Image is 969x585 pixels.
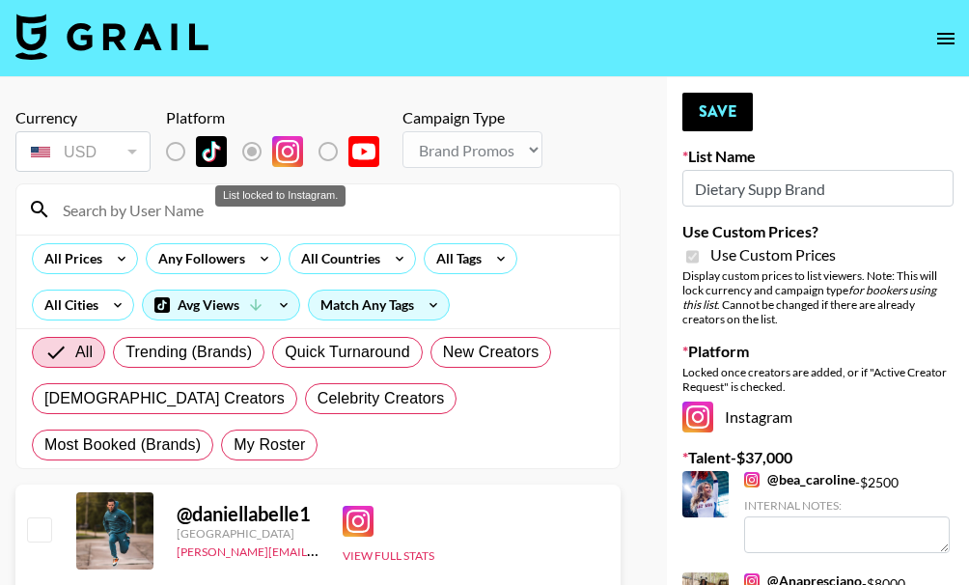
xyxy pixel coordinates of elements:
div: @ daniellabelle1 [177,502,319,526]
a: @bea_caroline [744,471,855,488]
div: All Tags [425,244,485,273]
span: Celebrity Creators [318,387,445,410]
em: for bookers using this list [682,283,936,312]
span: My Roster [234,433,305,457]
img: Instagram [744,472,760,487]
label: Use Custom Prices? [682,222,954,241]
img: Instagram [682,402,713,432]
div: Currency [15,108,151,127]
div: Locked once creators are added, or if "Active Creator Request" is checked. [682,365,954,394]
div: All Prices [33,244,106,273]
div: Display custom prices to list viewers. Note: This will lock currency and campaign type . Cannot b... [682,268,954,326]
div: All Countries [290,244,384,273]
label: List Name [682,147,954,166]
span: New Creators [443,341,540,364]
button: View Full Stats [343,548,434,563]
span: Use Custom Prices [710,245,836,265]
div: Any Followers [147,244,249,273]
span: Most Booked (Brands) [44,433,201,457]
div: List locked to Instagram. [166,131,395,172]
div: - $ 2500 [744,471,950,553]
div: Internal Notes: [744,498,950,513]
button: Save [682,93,753,131]
span: [DEMOGRAPHIC_DATA] Creators [44,387,285,410]
input: Search by User Name [51,194,608,225]
img: Grail Talent [15,14,208,60]
img: TikTok [196,136,227,167]
a: [PERSON_NAME][EMAIL_ADDRESS][DOMAIN_NAME] [177,541,462,559]
img: Instagram [272,136,303,167]
img: YouTube [348,136,379,167]
div: Avg Views [143,291,299,320]
div: Instagram [682,402,954,432]
div: Platform [166,108,395,127]
label: Talent - $ 37,000 [682,448,954,467]
label: Platform [682,342,954,361]
button: open drawer [927,19,965,58]
div: [GEOGRAPHIC_DATA] [177,526,319,541]
div: List locked to Instagram. [215,185,346,207]
span: Trending (Brands) [125,341,252,364]
div: Match Any Tags [309,291,449,320]
img: Instagram [343,506,374,537]
div: Campaign Type [402,108,542,127]
span: All [75,341,93,364]
div: USD [19,135,147,169]
div: Currency is locked to USD [15,127,151,176]
div: All Cities [33,291,102,320]
span: Quick Turnaround [285,341,410,364]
